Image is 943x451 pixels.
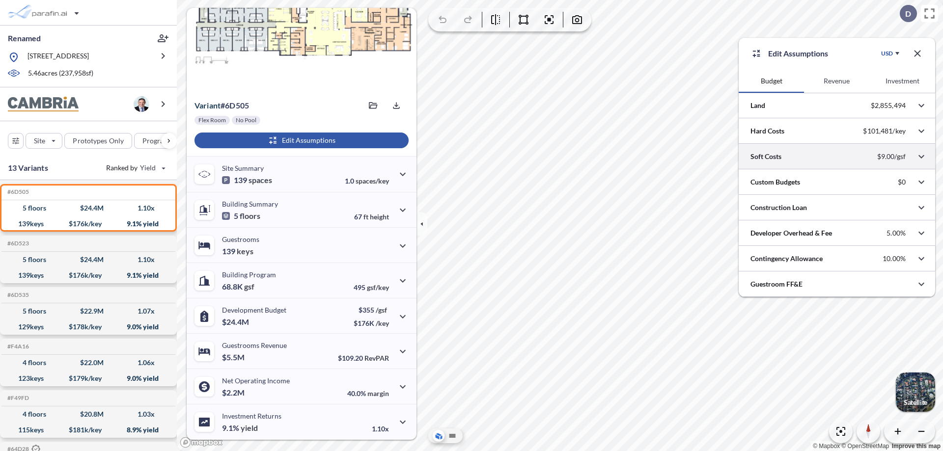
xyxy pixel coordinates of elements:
h5: Click to copy the code [5,188,29,195]
span: height [370,212,389,221]
p: Guestrooms Revenue [222,341,287,349]
p: $24.4M [222,317,250,327]
p: $355 [354,306,389,314]
p: # 6d505 [194,101,249,110]
p: Building Program [222,270,276,279]
span: margin [367,389,389,398]
span: Yield [140,163,156,173]
p: [STREET_ADDRESS] [28,51,89,63]
p: $0 [898,178,906,186]
a: OpenStreetMap [841,443,889,450]
p: Net Operating Income [222,376,290,385]
button: Investment [870,69,935,93]
img: BrandImage [8,97,79,112]
a: Mapbox [813,443,840,450]
p: Site Summary [222,164,264,172]
p: Guestrooms [222,235,259,243]
p: 13 Variants [8,162,48,174]
button: Revenue [804,69,869,93]
button: Switcher ImageSatellite [896,372,935,412]
button: Budget [739,69,804,93]
p: Building Summary [222,200,278,208]
p: Site [34,136,45,146]
h5: Click to copy the code [5,395,29,401]
p: Development Budget [222,306,286,314]
p: Program [142,136,170,146]
p: 67 [354,212,389,221]
p: Investment Returns [222,412,281,420]
p: $2,855,494 [871,101,906,110]
p: 5 [222,211,260,221]
button: Program [134,133,187,149]
span: gsf/key [367,283,389,292]
button: Ranked by Yield [98,160,172,176]
span: floors [240,211,260,221]
span: gsf [244,282,254,292]
p: 5.46 acres ( 237,958 sf) [28,68,93,79]
a: Mapbox homepage [180,437,223,448]
p: 5.00% [887,229,906,238]
p: Contingency Allowance [750,254,823,264]
p: 10.00% [883,254,906,263]
p: Renamed [8,33,41,44]
span: ft [363,212,368,221]
p: D [905,9,911,18]
p: Developer Overhead & Fee [750,228,832,238]
img: user logo [134,96,149,112]
p: 1.0 [345,177,389,185]
p: $2.2M [222,388,246,398]
p: Guestroom FF&E [750,279,803,289]
p: Satellite [904,398,927,406]
p: No Pool [236,116,256,124]
p: 9.1% [222,423,258,433]
p: Flex Room [198,116,226,124]
span: yield [241,423,258,433]
button: Prototypes Only [64,133,132,149]
button: Site [26,133,62,149]
p: 68.8K [222,282,254,292]
p: 40.0% [347,389,389,398]
h5: Click to copy the code [5,240,29,247]
button: Edit Assumptions [194,133,409,148]
p: 139 [222,175,272,185]
p: $176K [354,319,389,327]
a: Improve this map [892,443,941,450]
p: $5.5M [222,352,246,362]
button: Aerial View [433,430,444,442]
p: Construction Loan [750,203,807,212]
span: spaces/key [356,177,389,185]
p: Hard Costs [750,126,784,136]
span: keys [237,246,253,256]
p: Edit Assumptions [768,48,828,59]
img: Switcher Image [896,372,935,412]
p: Land [750,101,765,110]
p: 1.10x [372,424,389,433]
p: 495 [354,283,389,292]
p: Custom Budgets [750,177,800,187]
p: $109.20 [338,354,389,362]
div: USD [881,50,893,57]
span: spaces [249,175,272,185]
p: $101,481/key [863,127,906,135]
button: Site Plan [446,430,458,442]
span: RevPAR [364,354,389,362]
h5: Click to copy the code [5,292,29,298]
span: Variant [194,101,221,110]
p: 139 [222,246,253,256]
h5: Click to copy the code [5,343,29,350]
span: /key [376,319,389,327]
span: /gsf [376,306,387,314]
p: Prototypes Only [73,136,124,146]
